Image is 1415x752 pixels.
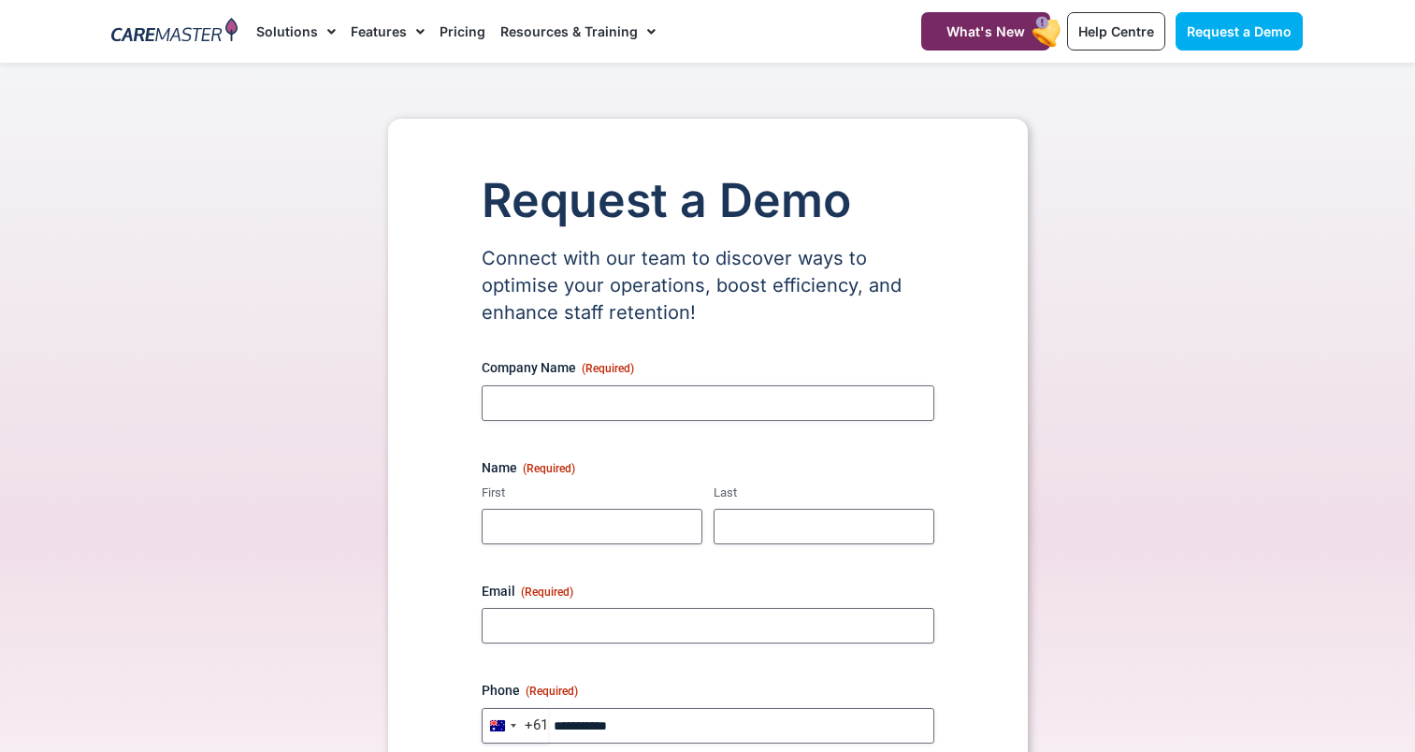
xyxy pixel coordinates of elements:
[1078,23,1154,39] span: Help Centre
[714,484,934,502] label: Last
[521,586,573,599] span: (Required)
[482,175,934,226] h1: Request a Demo
[482,458,575,477] legend: Name
[1176,12,1303,51] a: Request a Demo
[482,582,934,600] label: Email
[482,245,934,326] p: Connect with our team to discover ways to optimise your operations, boost efficiency, and enhance...
[482,358,934,377] label: Company Name
[582,362,634,375] span: (Required)
[482,484,702,502] label: First
[483,708,548,744] button: Selected country
[1187,23,1292,39] span: Request a Demo
[525,718,548,732] div: +61
[482,681,934,700] label: Phone
[111,18,238,46] img: CareMaster Logo
[526,685,578,698] span: (Required)
[523,462,575,475] span: (Required)
[1067,12,1165,51] a: Help Centre
[921,12,1050,51] a: What's New
[946,23,1025,39] span: What's New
